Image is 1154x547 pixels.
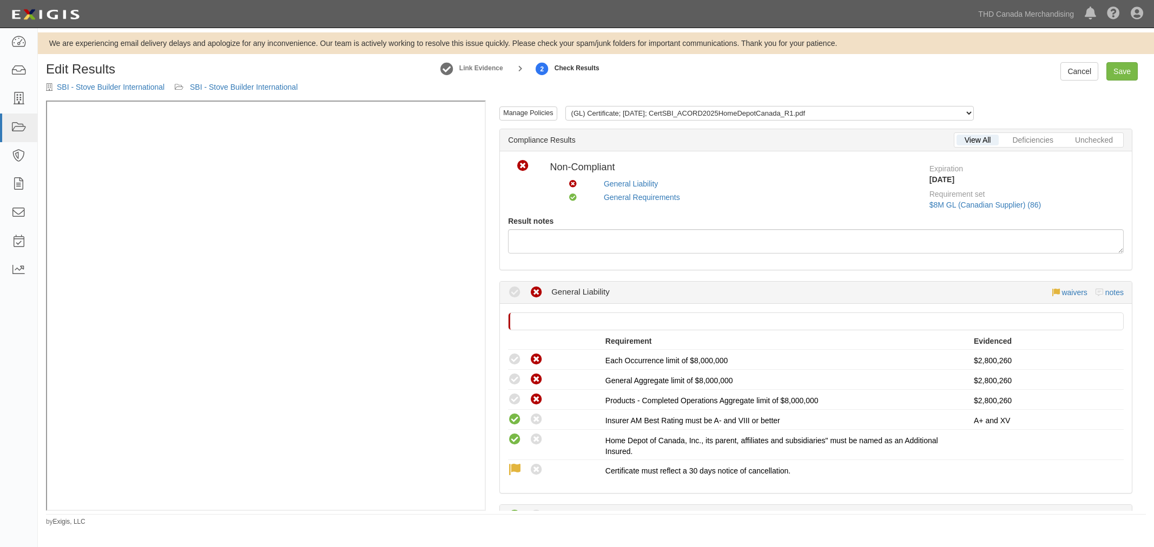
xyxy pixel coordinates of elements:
[508,216,553,226] label: Result notes
[1004,135,1061,145] a: Deficiencies
[605,436,938,456] span: Home Depot of Canada, Inc., its parent, affiliates and subsidiaries" must be named as an Addition...
[508,286,522,299] i: Compliant
[1106,62,1138,81] a: Save
[530,286,543,299] i: Non-Compliant
[499,106,557,121] a: Manage Policies
[1105,288,1124,297] a: notes
[190,83,298,91] a: SBI - Stove Builder International
[974,337,1012,345] strong: Evidenced
[8,5,83,24] img: logo-5460c22ac91f19d4615b14bd174203de0afe785f0fc80cf4dbbc73dc1793850b.png
[929,174,1124,185] div: [DATE]
[439,57,455,80] a: Link Evidence
[929,201,1041,209] a: $8M GL (Canadian Supplier) (86)
[1060,62,1098,81] a: Cancel
[508,413,522,426] i: This compliance result is calculated automatically and cannot be changed
[57,83,164,91] a: SBI - Stove Builder International
[516,159,530,173] i: Non-Compliant
[974,355,1071,366] p: $2,800,260
[974,375,1071,386] p: $2,800,260
[974,395,1071,406] p: $2,800,260
[605,466,790,475] span: Certificate must reflect a 30 days notice of cancellation.
[605,356,728,365] span: Each Occurrence limit of $8,000,000
[1061,288,1087,297] a: waivers
[929,185,985,199] label: Requirement set
[974,415,1071,426] p: A+ and XV
[605,416,780,425] span: Insurer AM Best Rating must be A- and VIII or better
[508,433,522,446] i: Compliant
[550,162,905,173] h4: Non-Compliant
[1107,8,1120,21] i: Help Center - Complianz
[53,518,85,525] a: Exigis, LLC
[551,509,633,521] div: General Requirements
[508,463,522,477] i: Waived: waived per client
[500,129,1132,151] div: Compliance Results
[957,135,999,145] a: View All
[604,193,680,202] a: General Requirements
[530,433,543,446] i: Non-Compliant
[534,63,550,76] strong: 2
[973,3,1079,25] a: THD Canada Merchandising
[551,286,610,297] div: General Liability
[530,353,543,366] i: This compliance result is calculated automatically and cannot be changed
[508,393,522,406] i: This compliance result is calculated automatically and cannot be changed
[530,393,543,406] i: This compliance result is calculated automatically and cannot be changed
[530,509,543,523] i: Non-Compliant
[530,463,543,477] i: Non-Compliant
[508,373,522,386] i: This compliance result is calculated automatically and cannot be changed
[605,396,819,405] span: Products - Completed Operations Aggregate limit of $8,000,000
[929,159,963,174] label: Expiration
[569,194,577,202] i: Compliant
[530,373,543,386] i: This compliance result is calculated automatically and cannot be changed
[1067,135,1121,145] a: Unchecked
[605,376,733,385] span: General Aggregate limit of $8,000,000
[569,181,577,188] i: Non-Compliant
[459,64,503,73] strong: Link Evidence
[530,413,543,426] i: This compliance result is calculated automatically and cannot be changed
[534,57,550,80] a: Check Results
[555,64,599,73] strong: Check Results
[604,179,658,188] a: General Liability
[38,38,1154,49] div: We are experiencing email delivery delays and apologize for any inconvenience. Our team is active...
[46,517,85,526] small: by
[605,337,652,345] strong: Requirement
[46,62,298,76] h1: Edit Results
[508,509,522,523] i: Compliant
[508,353,522,366] i: This compliance result is calculated automatically and cannot be changed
